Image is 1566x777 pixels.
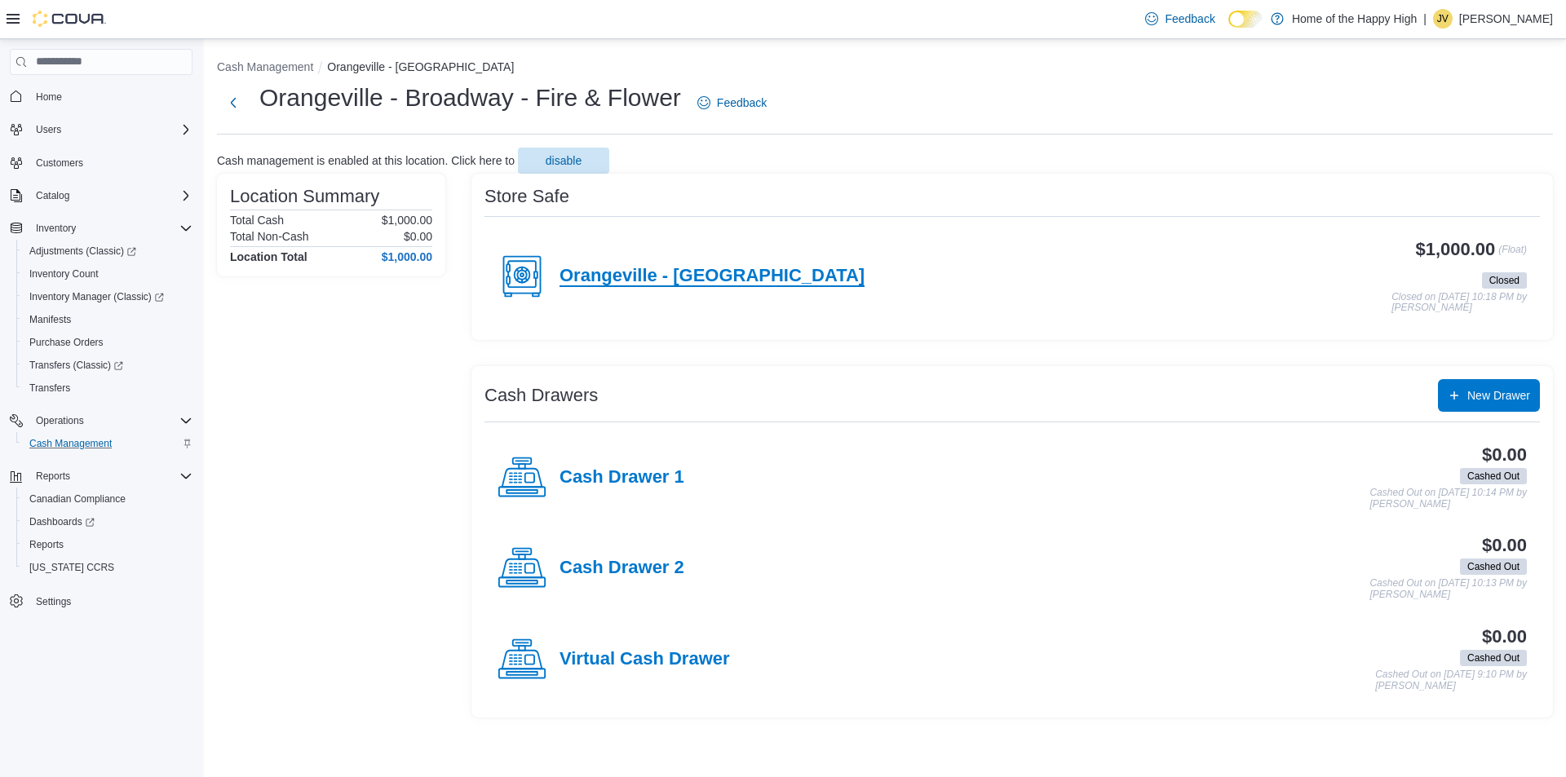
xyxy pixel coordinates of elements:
[29,561,114,574] span: [US_STATE] CCRS
[1375,669,1527,691] p: Cashed Out on [DATE] 9:10 PM by [PERSON_NAME]
[23,434,118,453] a: Cash Management
[29,437,112,450] span: Cash Management
[29,492,126,505] span: Canadian Compliance
[23,333,110,352] a: Purchase Orders
[1391,292,1527,314] p: Closed on [DATE] 10:18 PM by [PERSON_NAME]
[23,264,192,284] span: Inventory Count
[16,331,199,354] button: Purchase Orders
[1467,559,1520,574] span: Cashed Out
[23,434,192,453] span: Cash Management
[3,85,199,108] button: Home
[1489,273,1520,288] span: Closed
[16,556,199,579] button: [US_STATE] CCRS
[518,148,609,174] button: disable
[29,152,192,173] span: Customers
[29,186,76,205] button: Catalog
[36,595,71,608] span: Settings
[29,186,192,205] span: Catalog
[3,151,199,174] button: Customers
[29,86,192,107] span: Home
[484,187,569,206] h3: Store Safe
[3,118,199,141] button: Users
[29,359,123,372] span: Transfers (Classic)
[36,157,83,170] span: Customers
[10,78,192,656] nav: Complex example
[1369,578,1527,600] p: Cashed Out on [DATE] 10:13 PM by [PERSON_NAME]
[546,152,582,169] span: disable
[16,432,199,455] button: Cash Management
[33,11,106,27] img: Cova
[3,184,199,207] button: Catalog
[29,515,95,528] span: Dashboards
[717,95,767,111] span: Feedback
[29,245,136,258] span: Adjustments (Classic)
[1228,11,1263,28] input: Dark Mode
[1165,11,1214,27] span: Feedback
[230,187,379,206] h3: Location Summary
[23,558,192,577] span: Washington CCRS
[29,411,91,430] button: Operations
[23,241,143,261] a: Adjustments (Classic)
[560,467,684,488] h4: Cash Drawer 1
[23,310,192,329] span: Manifests
[3,465,199,488] button: Reports
[29,313,71,326] span: Manifests
[23,378,77,398] a: Transfers
[217,86,250,119] button: Next
[1433,9,1453,29] div: Jennifer Verney
[1460,468,1527,484] span: Cashed Out
[1369,488,1527,510] p: Cashed Out on [DATE] 10:14 PM by [PERSON_NAME]
[36,222,76,235] span: Inventory
[560,266,865,287] h4: Orangeville - [GEOGRAPHIC_DATA]
[1292,9,1417,29] p: Home of the Happy High
[23,355,130,375] a: Transfers (Classic)
[16,285,199,308] a: Inventory Manager (Classic)
[29,153,90,173] a: Customers
[23,287,192,307] span: Inventory Manager (Classic)
[29,219,192,238] span: Inventory
[16,308,199,331] button: Manifests
[16,533,199,556] button: Reports
[29,336,104,349] span: Purchase Orders
[1482,627,1527,647] h3: $0.00
[36,123,61,136] span: Users
[327,60,514,73] button: Orangeville - [GEOGRAPHIC_DATA]
[29,87,69,107] a: Home
[29,267,99,280] span: Inventory Count
[36,470,70,483] span: Reports
[1467,651,1520,665] span: Cashed Out
[1467,387,1530,404] span: New Drawer
[3,409,199,432] button: Operations
[1460,650,1527,666] span: Cashed Out
[23,287,170,307] a: Inventory Manager (Classic)
[29,590,192,611] span: Settings
[1437,9,1449,29] span: JV
[29,382,70,395] span: Transfers
[36,91,62,104] span: Home
[29,219,82,238] button: Inventory
[230,214,284,227] h6: Total Cash
[23,512,192,532] span: Dashboards
[23,489,192,509] span: Canadian Compliance
[259,82,681,114] h1: Orangeville - Broadway - Fire & Flower
[560,649,730,670] h4: Virtual Cash Drawer
[23,333,192,352] span: Purchase Orders
[1467,469,1520,483] span: Cashed Out
[29,120,68,139] button: Users
[404,230,432,243] p: $0.00
[3,217,199,240] button: Inventory
[16,354,199,377] a: Transfers (Classic)
[691,86,773,119] a: Feedback
[29,538,64,551] span: Reports
[16,263,199,285] button: Inventory Count
[1460,558,1527,575] span: Cashed Out
[1482,536,1527,555] h3: $0.00
[1438,379,1540,412] button: New Drawer
[23,535,70,554] a: Reports
[1482,445,1527,465] h3: $0.00
[230,250,307,263] h4: Location Total
[382,250,432,263] h4: $1,000.00
[1423,9,1427,29] p: |
[29,411,192,430] span: Operations
[23,378,192,398] span: Transfers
